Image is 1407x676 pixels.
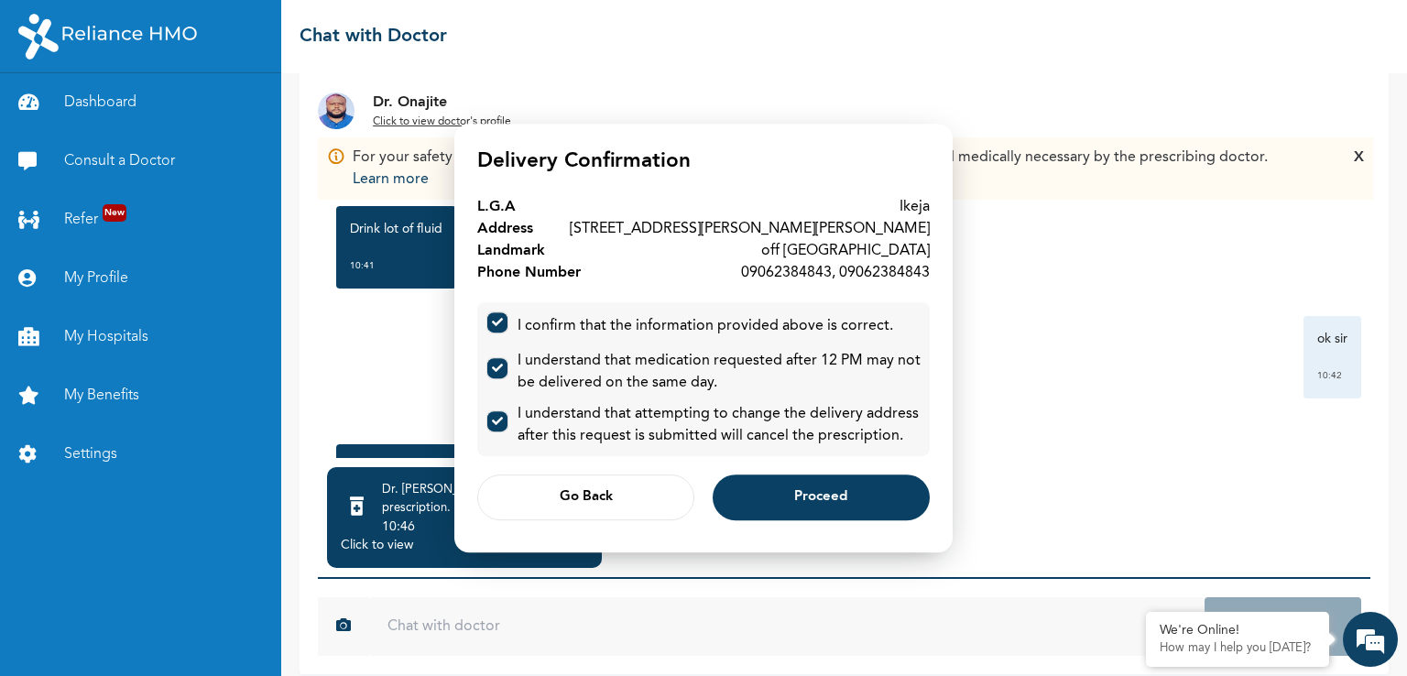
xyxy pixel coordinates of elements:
[95,103,308,126] div: Chat with us now
[794,492,847,504] span: Proceed
[761,240,930,262] div: off [GEOGRAPHIC_DATA]
[477,196,534,218] div: L.G.A
[713,474,930,520] button: Proceed
[741,262,930,284] div: 09062384843, 09062384843
[9,512,349,576] textarea: Type your message and hit 'Enter'
[34,92,74,137] img: d_794563401_company_1708531726252_794563401
[570,218,930,240] div: [STREET_ADDRESS][PERSON_NAME][PERSON_NAME]
[560,492,613,504] span: Go Back
[477,240,563,262] div: Landmark
[477,474,694,520] button: Go Back
[518,403,921,447] div: I understand that attempting to change the delivery address after this request is submitted will ...
[180,576,350,633] div: FAQs
[300,9,344,53] div: Minimize live chat window
[900,196,930,218] div: Ikeja
[518,350,921,394] div: I understand that medication requested after 12 PM may not be delivered on the same day.
[9,608,180,621] span: Conversation
[106,236,253,421] span: We're online!
[477,147,930,178] h4: Delivery Confirmation
[477,262,599,284] div: Phone Number
[518,315,893,337] div: I confirm that the information provided above is correct.
[477,218,551,240] div: Address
